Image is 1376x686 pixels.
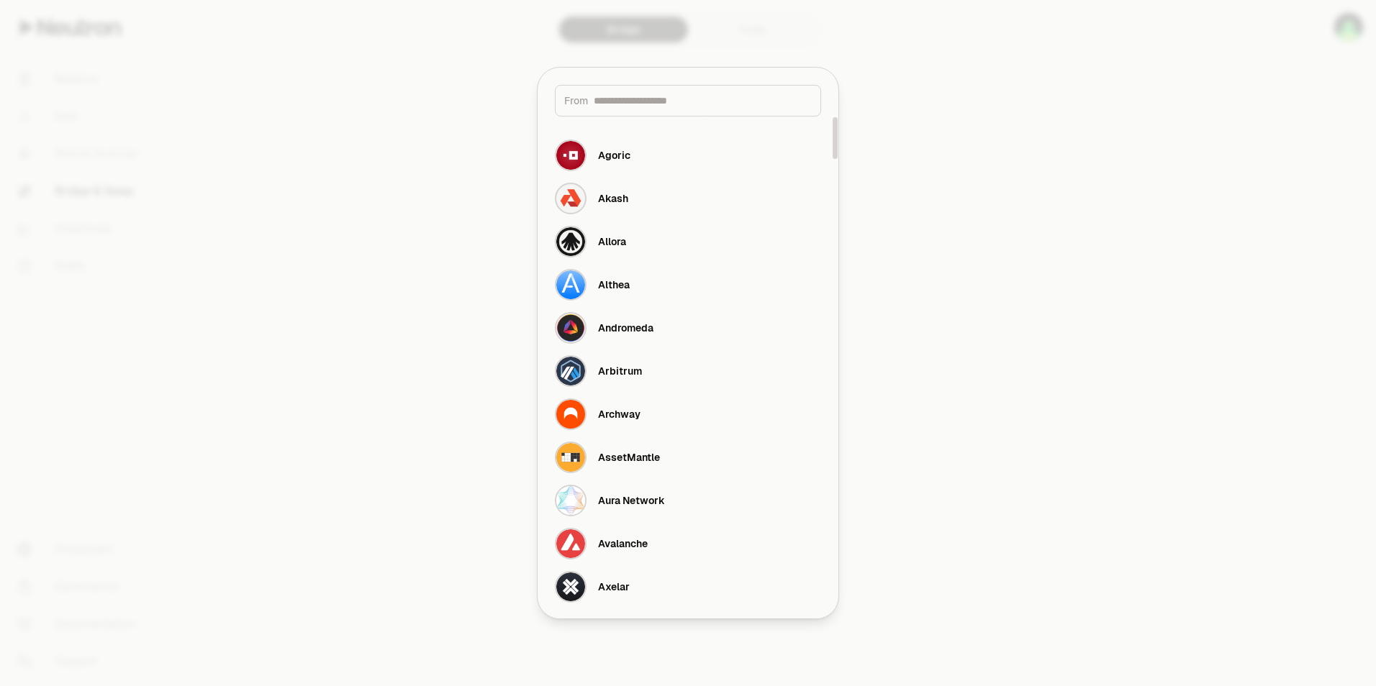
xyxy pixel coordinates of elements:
img: Akash Logo [556,184,585,213]
div: Arbitrum [598,364,642,378]
div: Aura Network [598,493,665,508]
button: Aura Network LogoAura Network [546,479,830,522]
div: Andromeda [598,321,653,335]
img: Arbitrum Logo [556,357,585,385]
button: Allora LogoAllora [546,220,830,263]
img: Axelar Logo [556,572,585,601]
button: Archway LogoArchway [546,393,830,436]
button: Babylon Genesis Logo [546,608,830,651]
div: Althea [598,278,630,292]
button: AssetMantle LogoAssetMantle [546,436,830,479]
img: Avalanche Logo [556,529,585,558]
div: Allora [598,234,626,249]
button: Althea LogoAlthea [546,263,830,306]
img: Archway Logo [556,400,585,429]
img: Allora Logo [556,227,585,256]
div: AssetMantle [598,450,660,465]
div: Archway [598,407,641,421]
img: AssetMantle Logo [556,443,585,472]
img: Agoric Logo [556,141,585,170]
div: Akash [598,191,628,206]
img: Aura Network Logo [556,486,585,515]
button: Avalanche LogoAvalanche [546,522,830,565]
img: Babylon Genesis Logo [556,616,585,644]
button: Akash LogoAkash [546,177,830,220]
button: Agoric LogoAgoric [546,134,830,177]
div: Avalanche [598,536,648,551]
div: Agoric [598,148,630,163]
button: Axelar LogoAxelar [546,565,830,608]
img: Althea Logo [556,270,585,299]
img: Andromeda Logo [556,314,585,342]
span: From [564,93,588,108]
button: Arbitrum LogoArbitrum [546,349,830,393]
button: Andromeda LogoAndromeda [546,306,830,349]
div: Axelar [598,580,630,594]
